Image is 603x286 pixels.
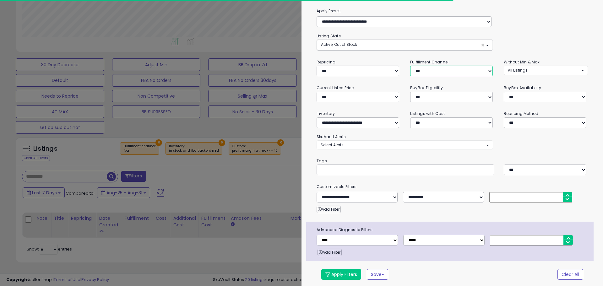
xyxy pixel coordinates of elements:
[321,269,361,280] button: Apply Filters
[312,183,593,190] small: Customizable Filters
[318,249,342,256] button: Add Filter
[312,226,594,233] span: Advanced Diagnostic Filters
[481,42,485,48] span: ×
[317,111,335,116] small: Inventory
[410,85,443,90] small: BuyBox Eligibility
[508,67,528,73] span: All Listings
[504,59,540,65] small: Without Min & Max
[504,66,588,75] button: All Listings
[504,111,539,116] small: Repricing Method
[317,59,335,65] small: Repricing
[410,111,445,116] small: Listings with Cost
[410,59,448,65] small: Fulfillment Channel
[317,40,493,50] button: Active, Out of Stock ×
[312,158,593,165] small: Tags
[317,206,341,213] button: Add Filter
[317,140,493,149] button: Select Alerts
[557,269,583,280] button: Clear All
[317,134,346,139] small: SkuVault Alerts
[367,269,388,280] button: Save
[321,42,357,47] span: Active, Out of Stock
[317,85,354,90] small: Current Listed Price
[504,85,541,90] small: BuyBox Availability
[321,142,344,148] span: Select Alerts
